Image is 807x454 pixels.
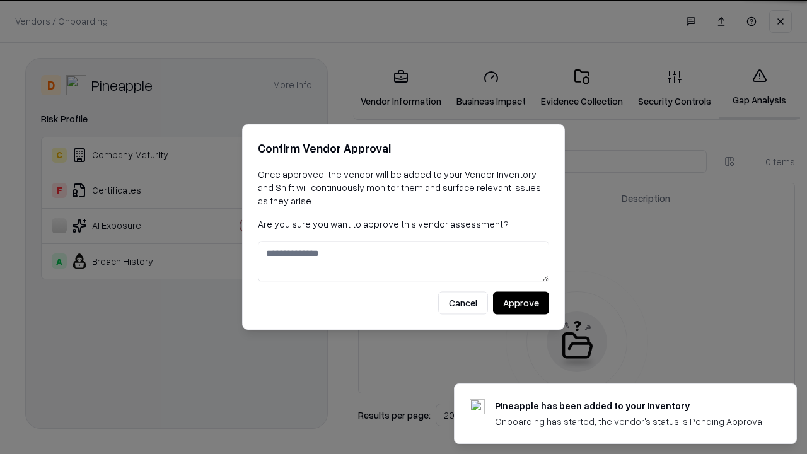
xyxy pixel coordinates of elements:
div: Pineapple has been added to your inventory [495,399,766,412]
p: Are you sure you want to approve this vendor assessment? [258,218,549,231]
div: Onboarding has started, the vendor's status is Pending Approval. [495,415,766,428]
img: pineappleenergy.com [470,399,485,414]
h2: Confirm Vendor Approval [258,139,549,158]
p: Once approved, the vendor will be added to your Vendor Inventory, and Shift will continuously mon... [258,168,549,207]
button: Cancel [438,292,488,315]
button: Approve [493,292,549,315]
